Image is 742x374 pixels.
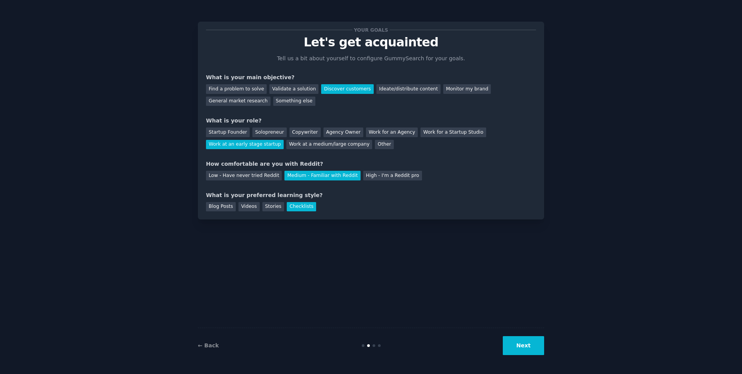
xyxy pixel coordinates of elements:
div: Ideate/distribute content [376,84,441,94]
div: Work at a medium/large company [286,140,372,150]
div: Blog Posts [206,202,236,212]
div: Medium - Familiar with Reddit [284,171,360,180]
a: ← Back [198,342,219,348]
div: Solopreneur [252,127,286,137]
div: Something else [273,97,315,106]
div: General market research [206,97,271,106]
div: Agency Owner [323,127,363,137]
div: Work for a Startup Studio [420,127,486,137]
div: Videos [238,202,260,212]
p: Let's get acquainted [206,36,536,49]
p: Tell us a bit about yourself to configure GummySearch for your goals. [274,54,468,63]
div: What is your main objective? [206,73,536,82]
div: Other [375,140,394,150]
div: Work for an Agency [366,127,418,137]
div: Startup Founder [206,127,250,137]
div: High - I'm a Reddit pro [363,171,422,180]
div: Validate a solution [269,84,318,94]
div: What is your preferred learning style? [206,191,536,199]
div: Find a problem to solve [206,84,267,94]
div: Discover customers [321,84,373,94]
span: Your goals [352,26,390,34]
div: Work at an early stage startup [206,140,284,150]
div: Stories [262,202,284,212]
div: Copywriter [289,127,321,137]
div: Low - Have never tried Reddit [206,171,282,180]
button: Next [503,336,544,355]
div: How comfortable are you with Reddit? [206,160,536,168]
div: What is your role? [206,117,536,125]
div: Checklists [287,202,316,212]
div: Monitor my brand [443,84,491,94]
